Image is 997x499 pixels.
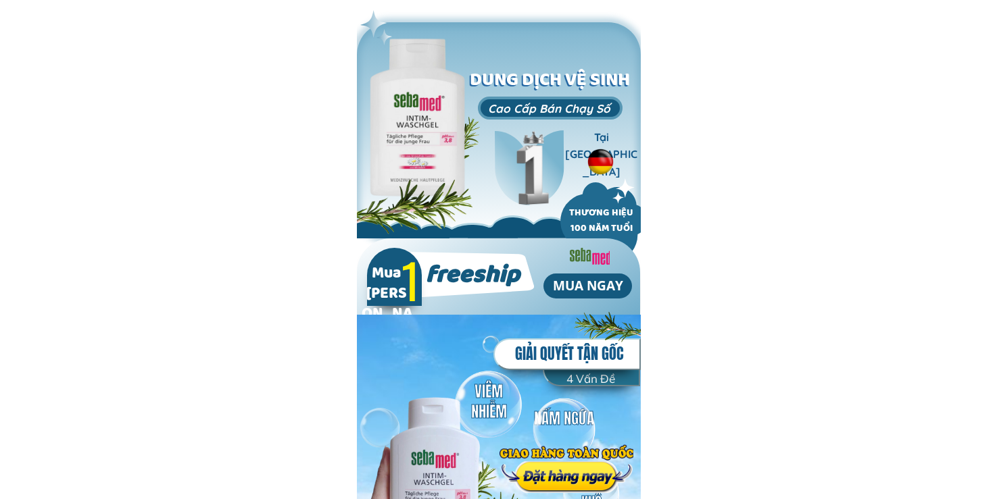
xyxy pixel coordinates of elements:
[565,129,638,181] h3: Tại [GEOGRAPHIC_DATA]
[562,207,640,238] h2: THƯƠNG HIỆU 100 NĂM TUỔI
[399,258,546,297] h2: freeship
[503,342,635,366] h5: GIẢI QUYẾT TẬN GỐC
[543,273,632,298] p: MUA NGAY
[394,248,427,311] h2: 1
[552,369,630,388] h5: 4 Vấn Đề
[478,99,621,117] h3: Cao Cấp Bán Chạy Số
[362,265,412,346] h2: Mua [PERSON_NAME]
[468,68,633,97] h1: DUNG DỊCH VỆ SINH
